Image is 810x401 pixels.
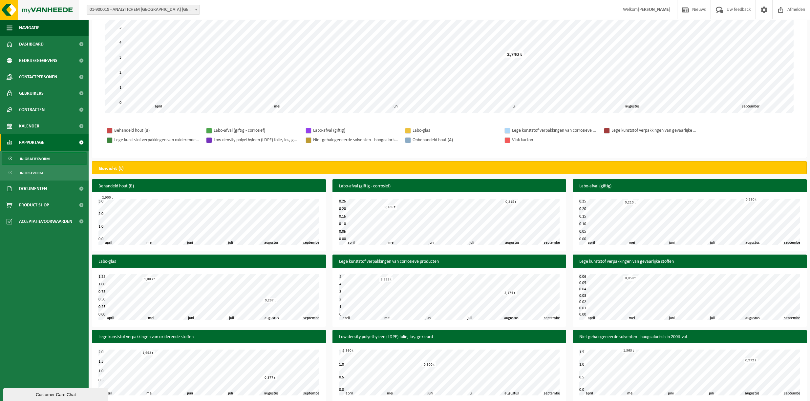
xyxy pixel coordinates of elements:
h2: Gewicht (t) [92,162,130,176]
span: Documenten [19,181,47,197]
h3: Niet gehalogeneerde solventen - hoogcalorisch in 200lt-vat [573,330,807,344]
span: Kalender [19,118,39,134]
div: Labo-glas [413,126,498,135]
div: Vlak karton [512,136,597,144]
span: Product Shop [19,197,49,213]
span: 01-900019 - ANALYTICHEM BELGIUM NV - ZEDELGEM [87,5,200,14]
span: Dashboard [19,36,44,52]
div: Behandeld hout (B) [114,126,200,135]
div: Lege kunststof verpakkingen van gevaarlijke stoffen [611,126,697,135]
span: Navigatie [19,20,39,36]
div: 2,900 t [100,195,115,200]
div: 1,363 t [622,348,636,353]
div: 0,210 t [623,200,637,205]
span: In lijstvorm [20,167,43,179]
iframe: chat widget [3,387,110,401]
div: 2,174 t [503,291,517,296]
div: 1,360 t [341,348,355,353]
h3: Labo-afval (giftig) [573,179,807,194]
div: 0,180 t [383,205,397,210]
div: Lege kunststof verpakkingen van corrosieve producten [512,126,597,135]
a: In grafiekvorm [2,152,87,165]
h3: Lege kunststof verpakkingen van corrosieve producten [332,255,566,269]
span: 01-900019 - ANALYTICHEM BELGIUM NV - ZEDELGEM [87,5,200,15]
h3: Lege kunststof verpakkingen van gevaarlijke stoffen [573,255,807,269]
div: 1,003 t [142,277,157,282]
div: 0,297 t [263,298,277,303]
div: Labo-afval (giftig - corrosief) [214,126,299,135]
div: Low density polyethyleen (LDPE) folie, los, gekleurd [214,136,299,144]
div: 0,215 t [504,200,518,204]
div: 0,230 t [744,197,758,202]
div: 3,995 t [379,277,393,282]
h3: Labo-glas [92,255,326,269]
div: Onbehandeld hout (A) [413,136,498,144]
strong: [PERSON_NAME] [638,7,671,12]
span: Bedrijfsgegevens [19,52,57,69]
div: Labo-afval (giftig) [313,126,398,135]
h3: Low density polyethyleen (LDPE) folie, los, gekleurd [332,330,566,344]
div: 0,972 t [744,358,758,363]
div: 1,692 t [141,351,155,355]
a: In lijstvorm [2,166,87,179]
div: 0,050 t [623,276,637,281]
span: Contactpersonen [19,69,57,85]
span: Contracten [19,102,45,118]
span: Acceptatievoorwaarden [19,213,72,230]
span: Gebruikers [19,85,44,102]
h3: Lege kunststof verpakkingen van oxiderende stoffen [92,330,326,344]
span: Rapportage [19,134,44,151]
div: 0,377 t [263,375,277,380]
div: Niet gehalogeneerde solventen - hoogcalorisch in 200lt-vat [313,136,398,144]
span: In grafiekvorm [20,153,50,165]
h3: Labo-afval (giftig - corrosief) [332,179,566,194]
h3: Behandeld hout (B) [92,179,326,194]
div: 0,800 t [422,362,436,367]
div: Lege kunststof verpakkingen van oxiderende stoffen [114,136,200,144]
div: 2,740 t [505,51,524,58]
